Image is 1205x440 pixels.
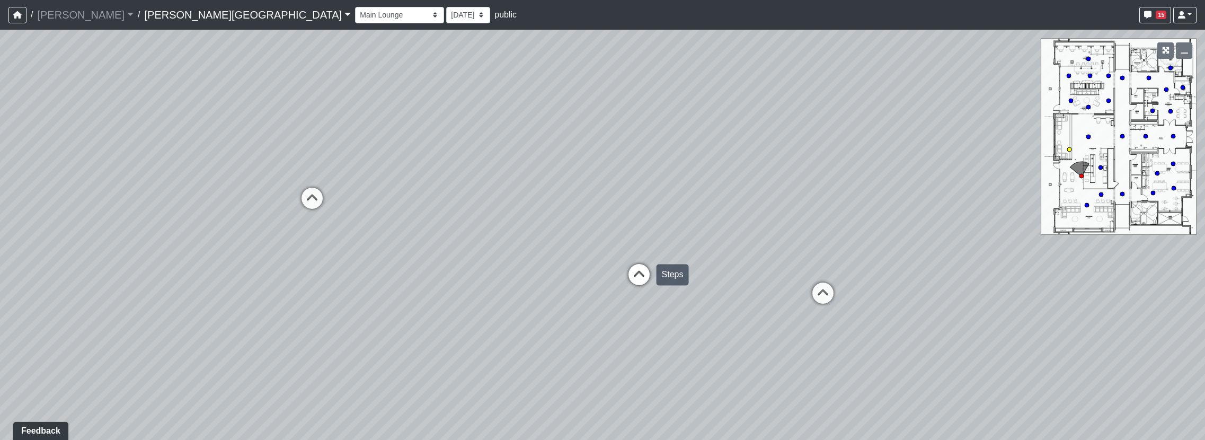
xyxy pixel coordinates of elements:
[1139,7,1171,23] button: 15
[26,4,37,25] span: /
[494,10,517,19] span: public
[144,4,351,25] a: [PERSON_NAME][GEOGRAPHIC_DATA]
[1156,11,1166,19] span: 15
[657,264,689,285] div: Steps
[37,4,134,25] a: [PERSON_NAME]
[134,4,144,25] span: /
[8,419,70,440] iframe: Ybug feedback widget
